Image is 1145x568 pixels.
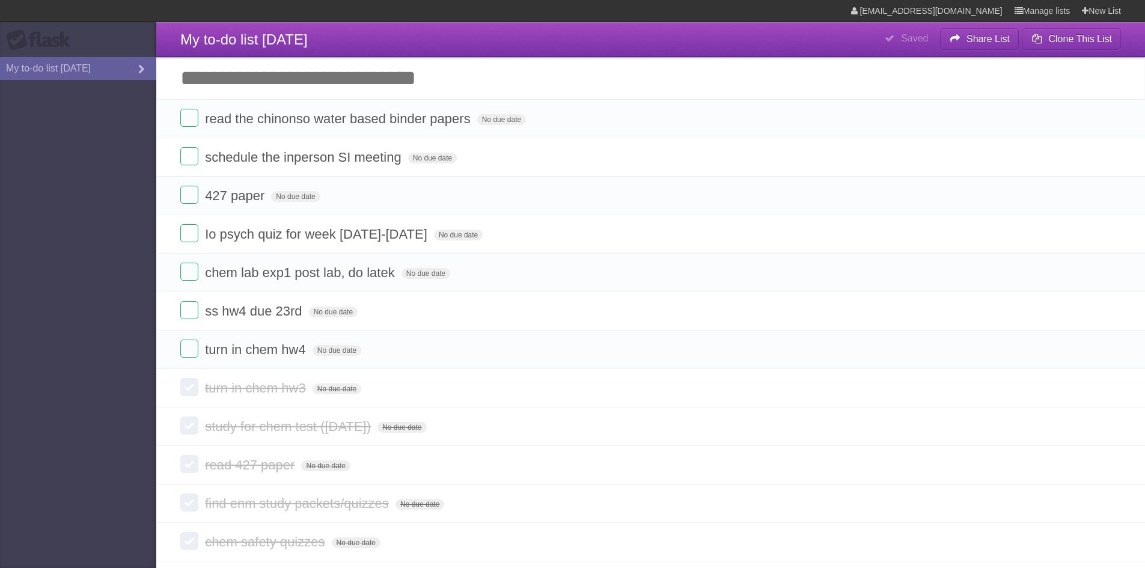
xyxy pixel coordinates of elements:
[434,230,483,240] span: No due date
[309,307,358,317] span: No due date
[180,224,198,242] label: Done
[180,263,198,281] label: Done
[408,153,457,163] span: No due date
[205,342,309,357] span: turn in chem hw4
[205,188,267,203] span: 427 paper
[180,31,308,47] span: My to-do list [DATE]
[313,383,361,394] span: No due date
[966,34,1010,44] b: Share List
[940,28,1019,50] button: Share List
[180,417,198,435] label: Done
[301,460,350,471] span: No due date
[205,227,430,242] span: Io psych quiz for week [DATE]-[DATE]
[1048,34,1112,44] b: Clone This List
[205,457,298,472] span: read 427 paper
[377,422,426,433] span: No due date
[180,109,198,127] label: Done
[1022,28,1121,50] button: Clone This List
[180,186,198,204] label: Done
[205,111,474,126] span: read the chinonso water based binder papers
[180,455,198,473] label: Done
[205,150,405,165] span: schedule the inperson SI meeting
[313,345,361,356] span: No due date
[477,114,526,125] span: No due date
[205,419,374,434] span: study for chem test ([DATE])
[205,534,328,549] span: chem safety quizzes
[180,493,198,512] label: Done
[901,33,928,43] b: Saved
[180,378,198,396] label: Done
[180,340,198,358] label: Done
[180,301,198,319] label: Done
[205,265,398,280] span: chem lab exp1 post lab, do latek
[402,268,450,279] span: No due date
[332,537,380,548] span: No due date
[205,380,309,395] span: turn in chem hw3
[180,147,198,165] label: Done
[205,304,305,319] span: ss hw4 due 23rd
[395,499,444,510] span: No due date
[180,532,198,550] label: Done
[6,29,78,51] div: Flask
[271,191,320,202] span: No due date
[205,496,392,511] span: find enm study packets/quizzes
